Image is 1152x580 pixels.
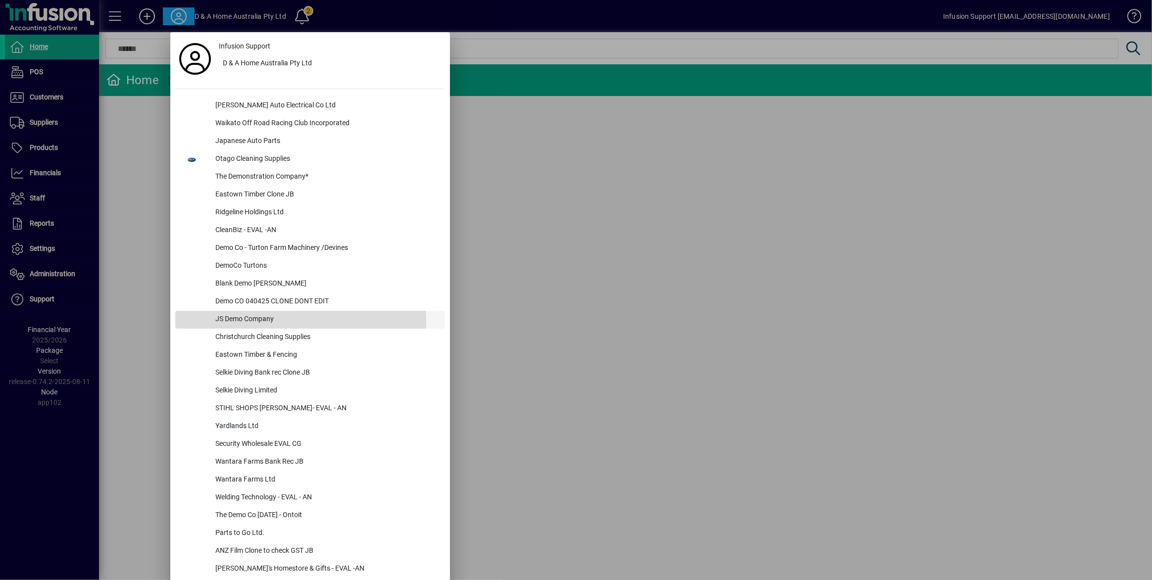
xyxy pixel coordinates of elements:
div: Welding Technology - EVAL - AN [207,489,445,507]
div: [PERSON_NAME] Auto Electrical Co Ltd [207,97,445,115]
button: STIHL SHOPS [PERSON_NAME]- EVAL - AN [175,400,445,418]
div: Selkie Diving Limited [207,382,445,400]
div: Otago Cleaning Supplies [207,150,445,168]
div: Japanese Auto Parts [207,133,445,150]
div: Eastown Timber Clone JB [207,186,445,204]
button: Christchurch Cleaning Supplies [175,329,445,346]
button: JS Demo Company [175,311,445,329]
button: The Demo Co [DATE] - Ontoit [175,507,445,525]
a: Profile [175,50,215,68]
div: Wantara Farms Ltd [207,471,445,489]
div: Selkie Diving Bank rec Clone JB [207,364,445,382]
button: Demo Co - Turton Farm Machinery /Devines [175,240,445,257]
div: Yardlands Ltd [207,418,445,435]
button: Welding Technology - EVAL - AN [175,489,445,507]
button: DemoCo Turtons [175,257,445,275]
button: Demo CO 040425 CLONE DONT EDIT [175,293,445,311]
button: CleanBiz - EVAL -AN [175,222,445,240]
div: Ridgeline Holdings Ltd [207,204,445,222]
button: Selkie Diving Limited [175,382,445,400]
div: Security Wholesale EVAL CG [207,435,445,453]
button: Security Wholesale EVAL CG [175,435,445,453]
button: Otago Cleaning Supplies [175,150,445,168]
div: JS Demo Company [207,311,445,329]
div: Blank Demo [PERSON_NAME] [207,275,445,293]
button: Eastown Timber Clone JB [175,186,445,204]
div: STIHL SHOPS [PERSON_NAME]- EVAL - AN [207,400,445,418]
button: Blank Demo [PERSON_NAME] [175,275,445,293]
button: Selkie Diving Bank rec Clone JB [175,364,445,382]
div: CleanBiz - EVAL -AN [207,222,445,240]
div: Eastown Timber & Fencing [207,346,445,364]
div: DemoCo Turtons [207,257,445,275]
button: Yardlands Ltd [175,418,445,435]
div: Demo Co - Turton Farm Machinery /Devines [207,240,445,257]
button: The Demonstration Company* [175,168,445,186]
button: [PERSON_NAME]'s Homestore & Gifts - EVAL -AN [175,560,445,578]
div: Christchurch Cleaning Supplies [207,329,445,346]
button: Ridgeline Holdings Ltd [175,204,445,222]
button: Wantara Farms Ltd [175,471,445,489]
div: ANZ Film Clone to check GST JB [207,542,445,560]
a: Infusion Support [215,37,445,55]
div: Parts to Go Ltd. [207,525,445,542]
div: [PERSON_NAME]'s Homestore & Gifts - EVAL -AN [207,560,445,578]
button: Waikato Off Road Racing Club Incorporated [175,115,445,133]
button: Eastown Timber & Fencing [175,346,445,364]
div: Wantara Farms Bank Rec JB [207,453,445,471]
button: Parts to Go Ltd. [175,525,445,542]
div: Demo CO 040425 CLONE DONT EDIT [207,293,445,311]
button: Japanese Auto Parts [175,133,445,150]
button: ANZ Film Clone to check GST JB [175,542,445,560]
span: Infusion Support [219,41,270,51]
button: [PERSON_NAME] Auto Electrical Co Ltd [175,97,445,115]
div: The Demonstration Company* [207,168,445,186]
button: Wantara Farms Bank Rec JB [175,453,445,471]
div: The Demo Co [DATE] - Ontoit [207,507,445,525]
button: D & A Home Australia Pty Ltd [215,55,445,73]
div: Waikato Off Road Racing Club Incorporated [207,115,445,133]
